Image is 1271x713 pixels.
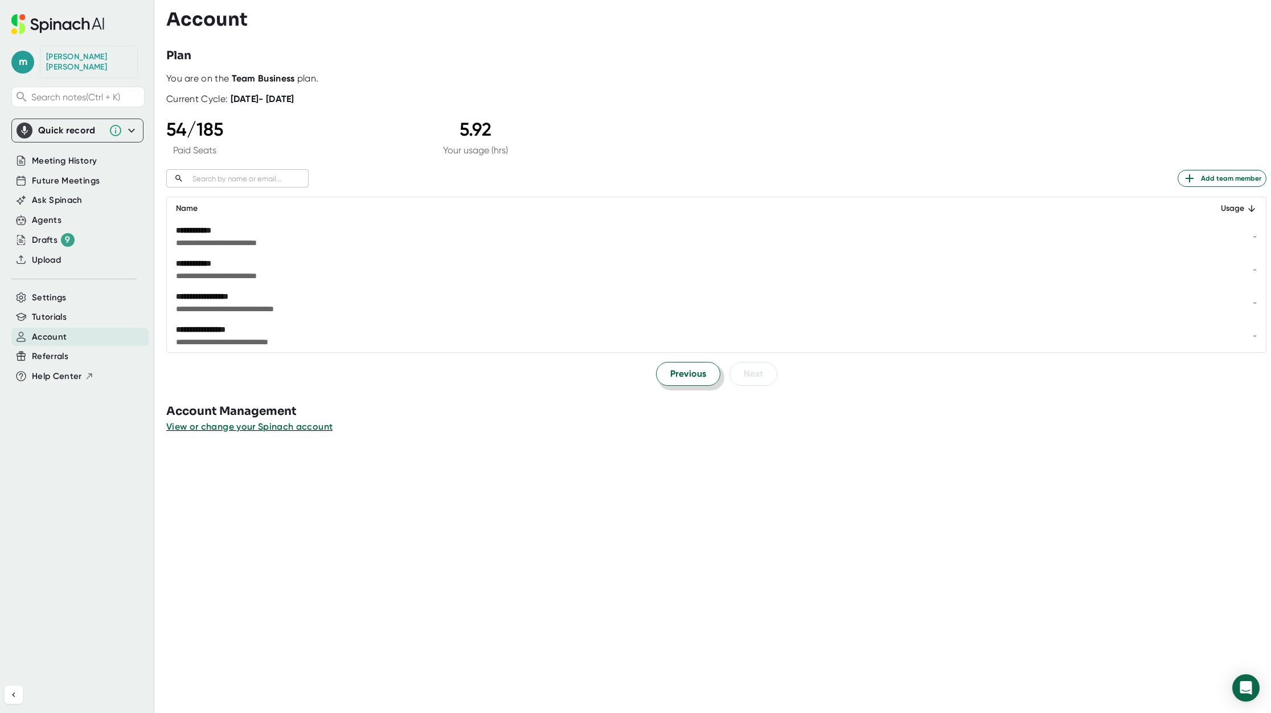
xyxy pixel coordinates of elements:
[32,370,82,383] span: Help Center
[166,145,223,156] div: Paid Seats
[188,172,309,185] input: Search by name or email...
[32,254,61,267] button: Upload
[1198,319,1266,352] td: -
[32,233,75,247] button: Drafts 9
[32,174,100,188] button: Future Meetings
[1207,202,1257,215] div: Usage
[166,73,1266,84] div: You are on the plan.
[32,154,97,168] button: Meeting History
[32,331,67,344] button: Account
[176,202,1189,215] div: Name
[443,145,508,156] div: Your usage (hrs)
[166,47,191,64] h3: Plan
[166,403,1271,420] h3: Account Management
[232,73,295,84] b: Team Business
[729,362,777,386] button: Next
[5,686,23,704] button: Collapse sidebar
[1198,253,1266,286] td: -
[744,367,763,381] span: Next
[32,291,67,304] button: Settings
[1198,286,1266,319] td: -
[656,362,720,386] button: Previous
[1178,170,1266,187] button: Add team member
[32,370,94,383] button: Help Center
[38,125,103,136] div: Quick record
[670,367,706,381] span: Previous
[46,52,132,72] div: Myriam Martin
[32,214,61,227] button: Agents
[166,421,333,432] span: View or change your Spinach account
[31,92,141,103] span: Search notes (Ctrl + K)
[1232,674,1260,702] div: Open Intercom Messenger
[32,233,75,247] div: Drafts
[1198,220,1266,253] td: -
[166,9,248,30] h3: Account
[32,350,68,363] button: Referrals
[61,233,75,247] div: 9
[1183,172,1261,185] span: Add team member
[17,119,138,142] div: Quick record
[443,119,508,140] div: 5.92
[11,51,34,74] span: m
[231,93,294,104] b: [DATE] - [DATE]
[32,194,83,207] button: Ask Spinach
[166,420,333,434] button: View or change your Spinach account
[166,119,223,140] div: 54 / 185
[166,93,294,105] div: Current Cycle:
[32,311,67,324] button: Tutorials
